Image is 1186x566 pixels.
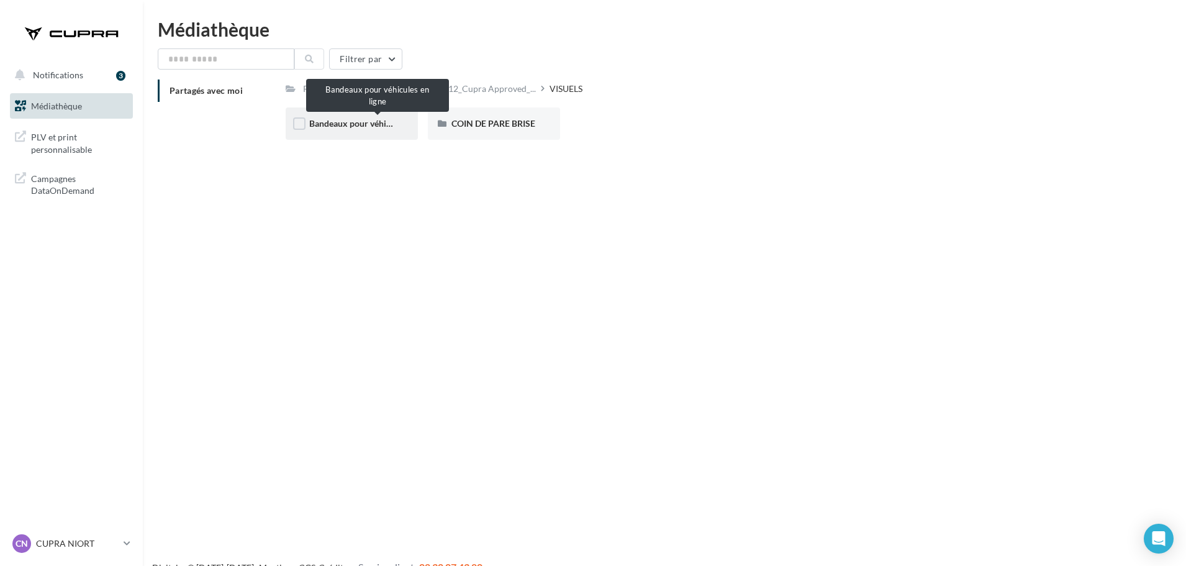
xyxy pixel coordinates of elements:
[36,537,119,550] p: CUPRA NIORT
[550,83,582,95] div: VISUELS
[7,124,135,160] a: PLV et print personnalisable
[170,85,243,96] span: Partagés avec moi
[31,129,128,155] span: PLV et print personnalisable
[31,101,82,111] span: Médiathèque
[306,79,449,112] div: Bandeaux pour véhicules en ligne
[451,118,535,129] span: COIN DE PARE BRISE
[329,48,402,70] button: Filtrer par
[116,71,125,81] div: 3
[309,118,438,129] span: Bandeaux pour véhicules en ligne
[7,62,130,88] button: Notifications 3
[448,83,536,95] span: 12_Cupra Approved_...
[1144,524,1174,554] div: Open Intercom Messenger
[10,532,133,555] a: CN CUPRA NIORT
[7,165,135,202] a: Campagnes DataOnDemand
[7,93,135,119] a: Médiathèque
[158,20,1171,39] div: Médiathèque
[33,70,83,80] span: Notifications
[303,83,373,95] div: Partagés avec moi
[31,170,128,197] span: Campagnes DataOnDemand
[16,537,28,550] span: CN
